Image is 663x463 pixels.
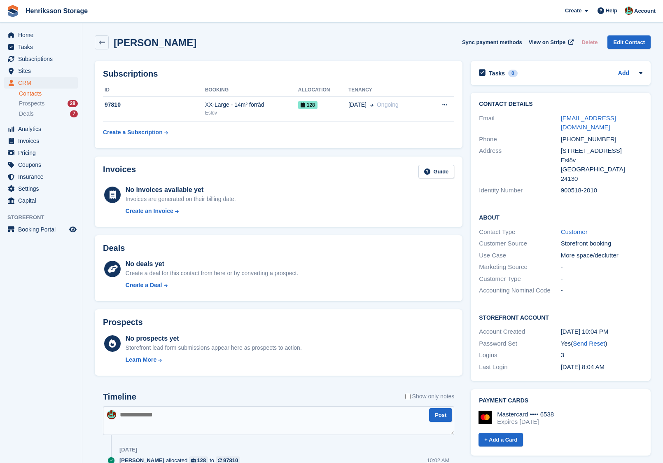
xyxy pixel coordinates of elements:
[479,227,560,237] div: Contact Type
[107,410,116,419] img: Isak Martinelle
[561,228,588,235] a: Customer
[561,146,642,156] div: [STREET_ADDRESS]
[19,100,44,108] span: Prospects
[18,171,68,182] span: Insurance
[462,35,522,49] button: Sync payment methods
[479,146,560,183] div: Address
[205,84,298,97] th: Booking
[561,274,642,284] div: -
[525,35,575,49] a: View on Stripe
[126,207,173,215] div: Create an Invoice
[561,186,642,195] div: 900518-2010
[126,334,302,344] div: No prospects yet
[126,195,236,203] div: Invoices are generated on their billing date.
[4,135,78,147] a: menu
[565,7,581,15] span: Create
[479,398,642,404] h2: Payment cards
[479,114,560,132] div: Email
[529,38,565,47] span: View on Stripe
[405,392,411,401] input: Show only notes
[561,286,642,295] div: -
[4,41,78,53] a: menu
[126,355,302,364] a: Learn More
[103,84,205,97] th: ID
[561,262,642,272] div: -
[18,135,68,147] span: Invoices
[18,183,68,194] span: Settings
[561,165,642,174] div: [GEOGRAPHIC_DATA]
[18,123,68,135] span: Analytics
[18,77,68,89] span: CRM
[561,363,605,370] time: 2025-07-29 06:04:21 UTC
[103,318,143,327] h2: Prospects
[7,5,19,17] img: stora-icon-8386f47178a22dfd0bd8f6a31ec36ba5ce8667c1dd55bd0f319d3a0aa187defe.svg
[479,433,523,447] a: + Add a Card
[571,340,607,347] span: ( )
[497,411,554,418] div: Mastercard •••• 6538
[7,213,82,222] span: Storefront
[573,340,605,347] a: Send Reset
[561,351,642,360] div: 3
[18,65,68,77] span: Sites
[479,274,560,284] div: Customer Type
[625,7,633,15] img: Isak Martinelle
[126,185,236,195] div: No invoices available yet
[4,123,78,135] a: menu
[205,101,298,109] div: XX-Large - 14m² förråd
[70,110,78,117] div: 7
[479,339,560,348] div: Password Set
[18,224,68,235] span: Booking Portal
[18,159,68,171] span: Coupons
[561,115,616,131] a: [EMAIL_ADDRESS][DOMAIN_NAME]
[298,84,348,97] th: Allocation
[479,313,642,321] h2: Storefront Account
[4,77,78,89] a: menu
[18,41,68,53] span: Tasks
[405,392,455,401] label: Show only notes
[126,281,298,290] a: Create a Deal
[103,165,136,178] h2: Invoices
[18,147,68,159] span: Pricing
[18,195,68,206] span: Capital
[497,418,554,426] div: Expires [DATE]
[377,101,399,108] span: Ongoing
[561,174,642,184] div: 24130
[4,29,78,41] a: menu
[618,69,629,78] a: Add
[561,156,642,165] div: Eslöv
[479,351,560,360] div: Logins
[479,286,560,295] div: Accounting Nominal Code
[4,65,78,77] a: menu
[4,183,78,194] a: menu
[126,281,162,290] div: Create a Deal
[22,4,91,18] a: Henriksson Storage
[4,224,78,235] a: menu
[126,207,236,215] a: Create an Invoice
[18,53,68,65] span: Subscriptions
[479,327,560,337] div: Account Created
[19,110,78,118] a: Deals 7
[103,243,125,253] h2: Deals
[561,339,642,348] div: Yes
[607,35,651,49] a: Edit Contact
[348,84,427,97] th: Tenancy
[479,213,642,221] h2: About
[19,110,34,118] span: Deals
[479,186,560,195] div: Identity Number
[103,128,163,137] div: Create a Subscription
[578,35,601,49] button: Delete
[4,159,78,171] a: menu
[19,90,78,98] a: Contacts
[508,70,518,77] div: 0
[479,135,560,144] div: Phone
[119,447,137,453] div: [DATE]
[19,99,78,108] a: Prospects 28
[561,239,642,248] div: Storefront booking
[103,392,136,402] h2: Timeline
[634,7,656,15] span: Account
[561,327,642,337] div: [DATE] 10:04 PM
[489,70,505,77] h2: Tasks
[561,251,642,260] div: More space/declutter
[479,262,560,272] div: Marketing Source
[4,147,78,159] a: menu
